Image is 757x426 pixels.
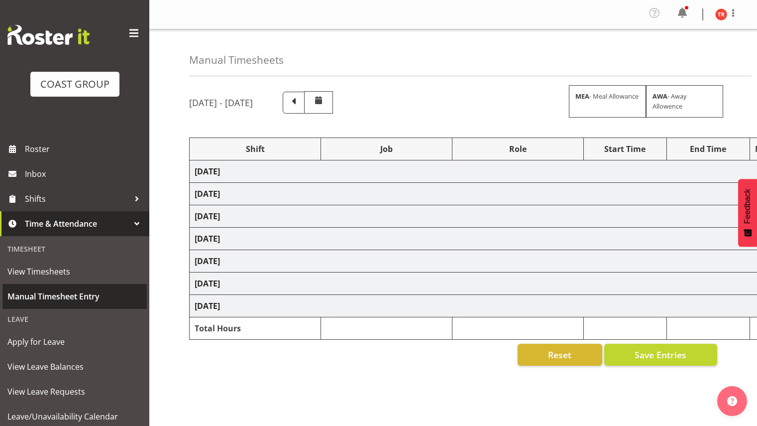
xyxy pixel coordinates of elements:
span: Reset [548,348,571,361]
span: Apply for Leave [7,334,142,349]
span: Manual Timesheet Entry [7,289,142,304]
span: Time & Attendance [25,216,129,231]
div: Leave [2,309,147,329]
div: Role [457,143,578,155]
div: COAST GROUP [40,77,109,92]
a: Apply for Leave [2,329,147,354]
div: Job [326,143,447,155]
span: Shifts [25,191,129,206]
td: Total Hours [190,317,321,340]
img: help-xxl-2.png [727,396,737,406]
strong: MEA [575,92,589,101]
span: Save Entries [635,348,686,361]
div: Timesheet [2,239,147,259]
h4: Manual Timesheets [189,54,284,66]
div: - Away Allowence [646,85,723,117]
span: Leave/Unavailability Calendar [7,409,142,424]
img: tavish-read11366.jpg [715,8,727,20]
span: View Leave Requests [7,384,142,399]
div: End Time [672,143,745,155]
div: Shift [195,143,316,155]
h5: [DATE] - [DATE] [189,97,253,108]
button: Reset [518,344,602,366]
span: Inbox [25,166,144,181]
a: Manual Timesheet Entry [2,284,147,309]
span: Roster [25,142,144,156]
div: - Meal Allowance [569,85,646,117]
button: Save Entries [604,344,717,366]
strong: AWA [652,92,667,101]
span: View Timesheets [7,264,142,279]
div: Start Time [589,143,661,155]
a: View Leave Balances [2,354,147,379]
img: Rosterit website logo [7,25,90,45]
span: Feedback [743,189,752,224]
a: View Leave Requests [2,379,147,404]
a: View Timesheets [2,259,147,284]
button: Feedback - Show survey [738,179,757,247]
span: View Leave Balances [7,359,142,374]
